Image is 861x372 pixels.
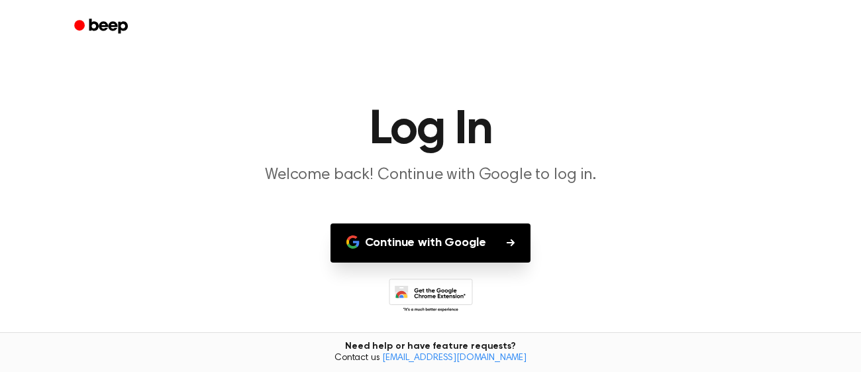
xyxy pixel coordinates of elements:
p: Welcome back! Continue with Google to log in. [176,164,685,186]
a: [EMAIL_ADDRESS][DOMAIN_NAME] [382,353,527,363]
a: Beep [65,14,140,40]
button: Continue with Google [330,223,531,263]
span: Contact us [8,353,853,365]
h1: Log In [91,106,770,154]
